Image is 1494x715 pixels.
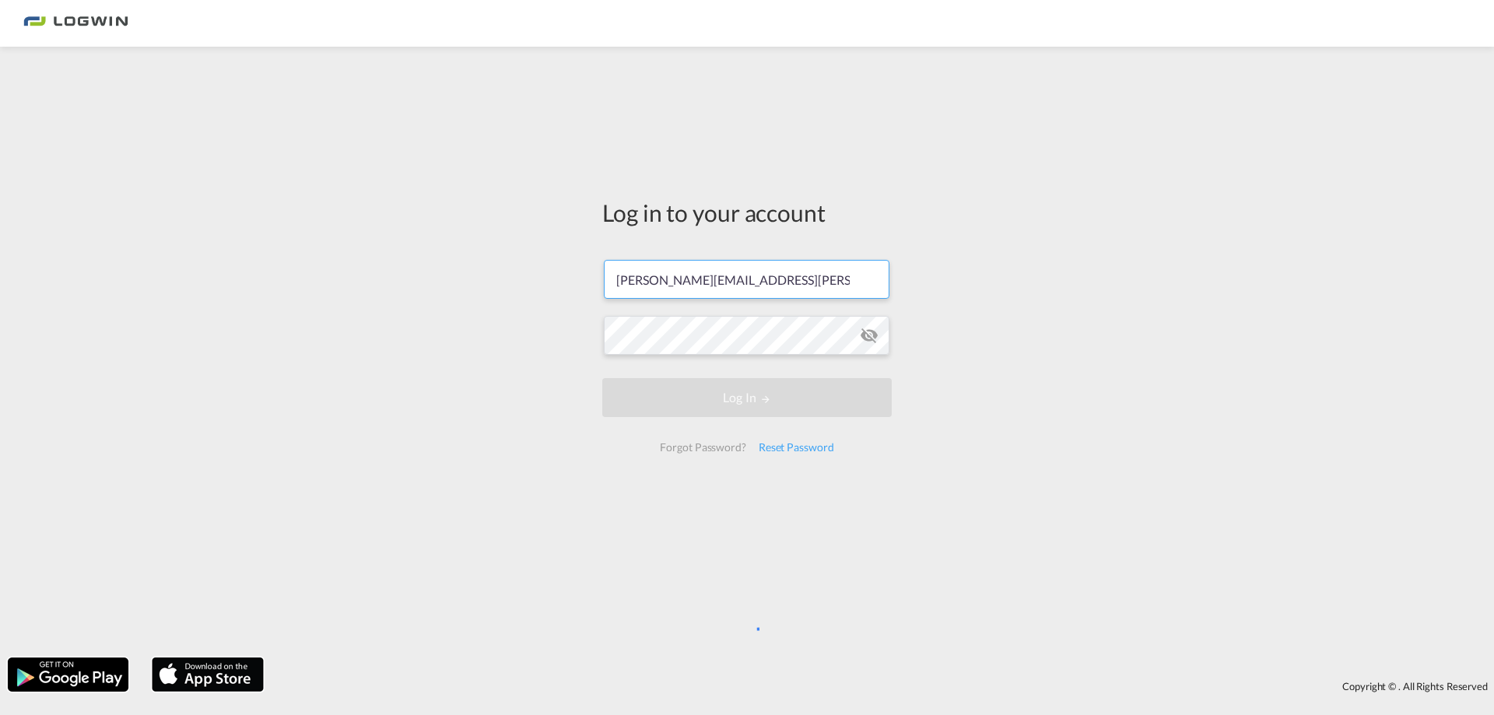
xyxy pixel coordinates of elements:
[602,378,892,417] button: LOGIN
[272,673,1494,699] div: Copyright © . All Rights Reserved
[654,433,752,461] div: Forgot Password?
[6,656,130,693] img: google.png
[752,433,840,461] div: Reset Password
[602,196,892,229] div: Log in to your account
[150,656,265,693] img: apple.png
[604,260,889,299] input: Enter email/phone number
[23,6,128,41] img: bc73a0e0d8c111efacd525e4c8ad7d32.png
[860,326,879,345] md-icon: icon-eye-off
